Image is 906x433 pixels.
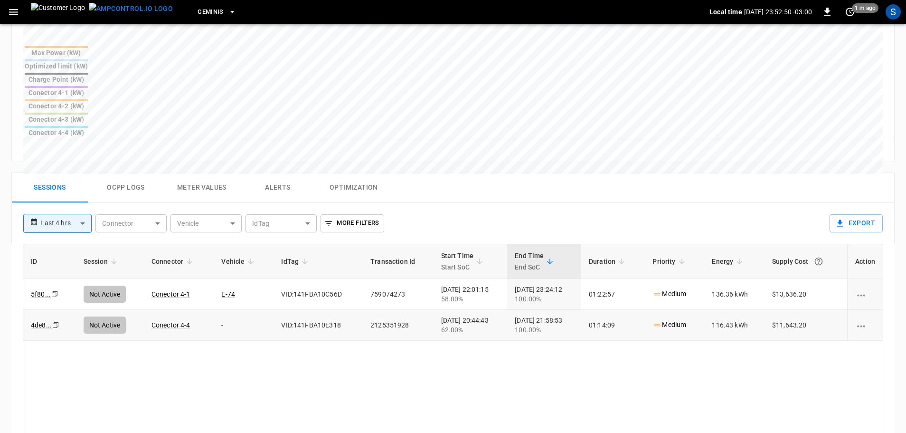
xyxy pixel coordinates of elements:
[89,3,173,15] img: ampcontrol.io logo
[709,7,742,17] p: Local time
[842,4,858,19] button: set refresh interval
[652,256,688,267] span: Priority
[88,173,164,203] button: Ocpp logs
[515,325,574,335] div: 100.00%
[855,289,875,299] div: charging session options
[23,244,76,279] th: ID
[441,250,474,273] div: Start Time
[886,4,901,19] div: profile-icon
[151,256,196,267] span: Connector
[240,173,316,203] button: Alerts
[194,3,240,21] button: Geminis
[810,253,827,270] button: The cost of your charging session based on your supply rates
[847,244,883,279] th: Action
[515,261,544,273] p: End SoC
[281,256,311,267] span: IdTag
[712,256,746,267] span: Energy
[198,7,224,18] span: Geminis
[321,214,384,232] button: More Filters
[772,253,840,270] div: Supply Cost
[12,173,88,203] button: Sessions
[40,214,92,232] div: Last 4 hrs
[441,261,474,273] p: Start SoC
[830,214,883,232] button: Export
[23,244,883,341] table: sessions table
[589,256,628,267] span: Duration
[316,173,392,203] button: Optimization
[441,250,486,273] span: Start TimeStart SoC
[31,3,85,21] img: Customer Logo
[221,256,257,267] span: Vehicle
[744,7,812,17] p: [DATE] 23:52:50 -03:00
[164,173,240,203] button: Meter Values
[515,250,556,273] span: End TimeEnd SoC
[515,250,544,273] div: End Time
[855,320,875,330] div: charging session options
[441,325,500,335] div: 62.00%
[84,256,120,267] span: Session
[852,3,878,13] span: 1 m ago
[363,244,433,279] th: Transaction Id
